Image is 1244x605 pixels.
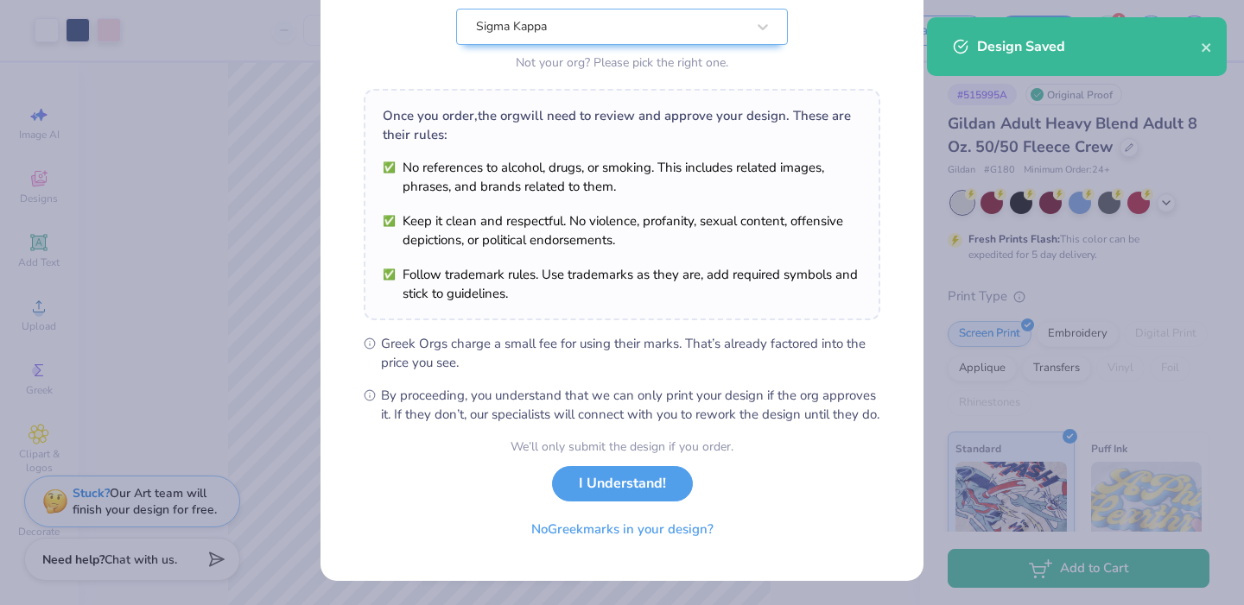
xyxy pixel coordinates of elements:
li: No references to alcohol, drugs, or smoking. This includes related images, phrases, and brands re... [383,158,861,196]
li: Keep it clean and respectful. No violence, profanity, sexual content, offensive depictions, or po... [383,211,861,249]
button: NoGreekmarks in your design? [517,512,728,547]
button: I Understand! [552,466,693,501]
div: Once you order, the org will need to review and approve your design. These are their rules: [383,106,861,144]
button: close [1201,36,1213,57]
div: Not your org? Please pick the right one. [456,54,788,72]
li: Follow trademark rules. Use trademarks as they are, add required symbols and stick to guidelines. [383,265,861,303]
div: Design Saved [977,36,1201,57]
span: Greek Orgs charge a small fee for using their marks. That’s already factored into the price you see. [381,334,880,372]
div: We’ll only submit the design if you order. [511,438,733,456]
span: By proceeding, you understand that we can only print your design if the org approves it. If they ... [381,386,880,424]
